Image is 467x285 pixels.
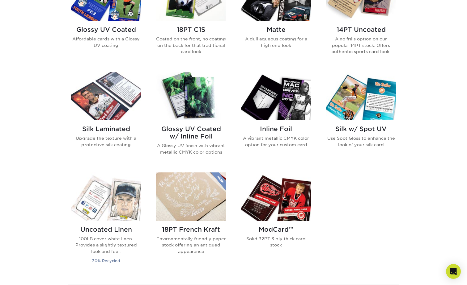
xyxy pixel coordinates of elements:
[326,125,396,133] h2: Silk w/ Spot UV
[326,72,396,120] img: Silk w/ Spot UV Trading Cards
[71,172,141,272] a: Uncoated Linen Trading Cards Uncoated Linen 100LB cover white linen. Provides a slightly textured...
[2,266,53,283] iframe: Google Customer Reviews
[241,135,311,148] p: A vibrant metallic CMYK color option for your custom card
[241,236,311,248] p: Solid 32PT 3 ply thick card stock
[241,36,311,48] p: A dull aqueous coating for a high end look
[241,26,311,33] h2: Matte
[241,226,311,233] h2: ModCard™
[71,135,141,148] p: Upgrade the texture with a protective silk coating
[71,125,141,133] h2: Silk Laminated
[156,36,226,55] p: Coated on the front, no coating on the back for that traditional card look
[156,72,226,120] img: Glossy UV Coated w/ Inline Foil Trading Cards
[156,125,226,140] h2: Glossy UV Coated w/ Inline Foil
[156,142,226,155] p: A Glossy UV finish with vibrant metallic CMYK color options
[156,172,226,272] a: 18PT French Kraft Trading Cards 18PT French Kraft Environmentally friendly paper stock offering a...
[92,258,120,263] small: 30% Recycled
[326,135,396,148] p: Use Spot Gloss to enhance the look of your silk card
[211,172,226,191] img: New Product
[71,172,141,221] img: Uncoated Linen Trading Cards
[241,172,311,272] a: ModCard™ Trading Cards ModCard™ Solid 32PT 3 ply thick card stock
[326,26,396,33] h2: 14PT Uncoated
[326,72,396,165] a: Silk w/ Spot UV Trading Cards Silk w/ Spot UV Use Spot Gloss to enhance the look of your silk card
[71,36,141,48] p: Affordable cards with a Glossy UV coating
[241,125,311,133] h2: Inline Foil
[71,72,141,120] img: Silk Laminated Trading Cards
[156,236,226,254] p: Environmentally friendly paper stock offering an antiqued appearance
[71,26,141,33] h2: Glossy UV Coated
[156,172,226,221] img: 18PT French Kraft Trading Cards
[241,172,311,221] img: ModCard™ Trading Cards
[156,72,226,165] a: Glossy UV Coated w/ Inline Foil Trading Cards Glossy UV Coated w/ Inline Foil A Glossy UV finish ...
[326,36,396,55] p: A no frills option on our popular 14PT stock. Offers authentic sports card look.
[71,236,141,254] p: 100LB cover white linen. Provides a slightly textured look and feel.
[241,72,311,165] a: Inline Foil Trading Cards Inline Foil A vibrant metallic CMYK color option for your custom card
[156,26,226,33] h2: 18PT C1S
[156,226,226,233] h2: 18PT French Kraft
[71,72,141,165] a: Silk Laminated Trading Cards Silk Laminated Upgrade the texture with a protective silk coating
[446,264,461,279] div: Open Intercom Messenger
[71,226,141,233] h2: Uncoated Linen
[241,72,311,120] img: Inline Foil Trading Cards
